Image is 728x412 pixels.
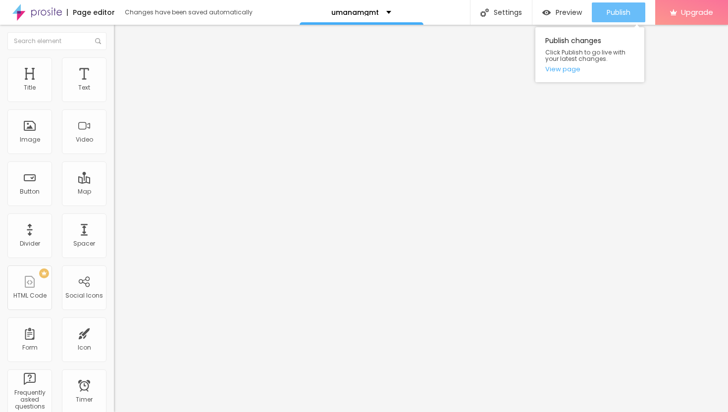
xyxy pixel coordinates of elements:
[20,136,40,143] div: Image
[556,8,582,16] span: Preview
[331,9,379,16] p: umanamgmt
[24,84,36,91] div: Title
[532,2,592,22] button: Preview
[545,66,634,72] a: View page
[607,8,630,16] span: Publish
[20,240,40,247] div: Divider
[78,84,90,91] div: Text
[681,8,713,16] span: Upgrade
[125,9,253,15] div: Changes have been saved automatically
[480,8,489,17] img: Icone
[592,2,645,22] button: Publish
[76,396,93,403] div: Timer
[13,292,47,299] div: HTML Code
[73,240,95,247] div: Spacer
[65,292,103,299] div: Social Icons
[545,49,634,62] span: Click Publish to go live with your latest changes.
[78,344,91,351] div: Icon
[114,25,728,412] iframe: Editor
[20,188,40,195] div: Button
[78,188,91,195] div: Map
[542,8,551,17] img: view-1.svg
[76,136,93,143] div: Video
[7,32,106,50] input: Search element
[10,389,49,411] div: Frequently asked questions
[67,9,115,16] div: Page editor
[535,27,644,82] div: Publish changes
[22,344,38,351] div: Form
[95,38,101,44] img: Icone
